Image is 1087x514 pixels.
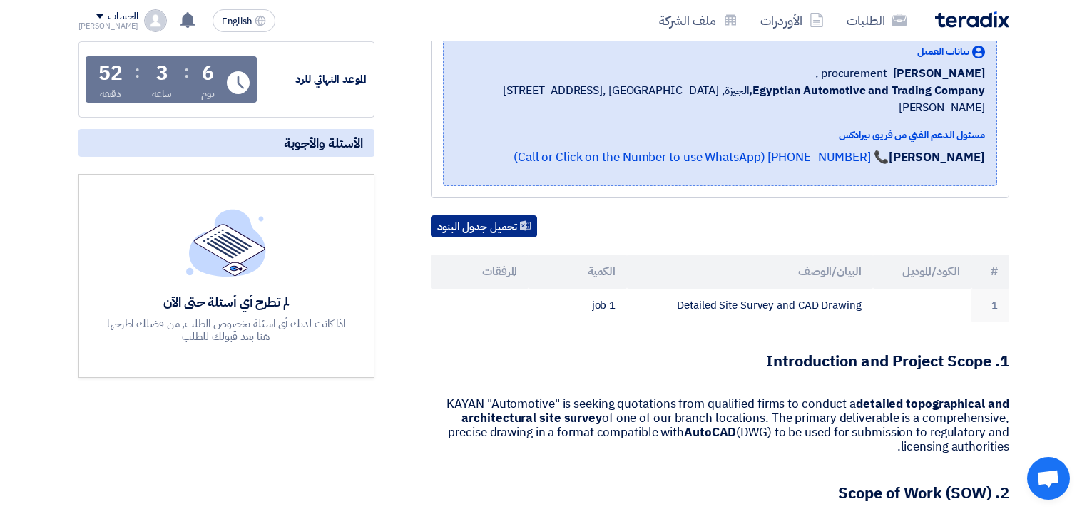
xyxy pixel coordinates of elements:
[455,128,985,143] div: مسئول الدعم الفني من فريق تيرادكس
[152,86,173,101] div: ساعة
[222,16,252,26] span: English
[514,148,889,166] a: 📞 [PHONE_NUMBER] (Call or Click on the Number to use WhatsApp)
[815,65,887,82] span: procurement ,
[431,397,1009,454] p: KAYAN "Automotive" is seeking quotations from qualified firms to conduct a of one of our branch l...
[135,59,140,85] div: :
[284,135,363,151] span: الأسئلة والأجوبة
[893,65,985,82] span: [PERSON_NAME]
[78,22,139,30] div: [PERSON_NAME]
[100,86,122,101] div: دقيقة
[98,63,123,83] div: 52
[529,255,627,289] th: الكمية
[201,86,215,101] div: يوم
[529,289,627,322] td: 1 job
[971,255,1009,289] th: #
[749,4,835,37] a: الأوردرات
[431,255,529,289] th: المرفقات
[105,294,347,310] div: لم تطرح أي أسئلة حتى الآن
[873,255,971,289] th: الكود/الموديل
[431,215,537,238] button: تحميل جدول البنود
[184,59,189,85] div: :
[213,9,275,32] button: English
[684,423,736,441] strong: AutoCAD
[627,289,873,322] td: Detailed Site Survey and CAD Drawing
[1027,457,1070,500] div: Open chat
[202,63,214,83] div: 6
[935,11,1009,28] img: Teradix logo
[108,11,138,23] div: الحساب
[105,317,347,343] div: اذا كانت لديك أي اسئلة بخصوص الطلب, من فضلك اطرحها هنا بعد قبولك للطلب
[889,148,985,166] strong: [PERSON_NAME]
[144,9,167,32] img: profile_test.png
[627,255,873,289] th: البيان/الوصف
[156,63,168,83] div: 3
[971,289,1009,322] td: 1
[749,82,984,99] b: Egyptian Automotive and Trading Company,
[461,395,1009,427] strong: detailed topographical and architectural site survey
[766,349,1009,373] strong: 1. Introduction and Project Scope
[838,481,1009,505] strong: 2. Scope of Work (SOW)
[260,71,367,88] div: الموعد النهائي للرد
[455,82,985,116] span: الجيزة, [GEOGRAPHIC_DATA] ,[STREET_ADDRESS][PERSON_NAME]
[917,44,969,59] span: بيانات العميل
[835,4,918,37] a: الطلبات
[648,4,749,37] a: ملف الشركة
[186,209,266,276] img: empty_state_list.svg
